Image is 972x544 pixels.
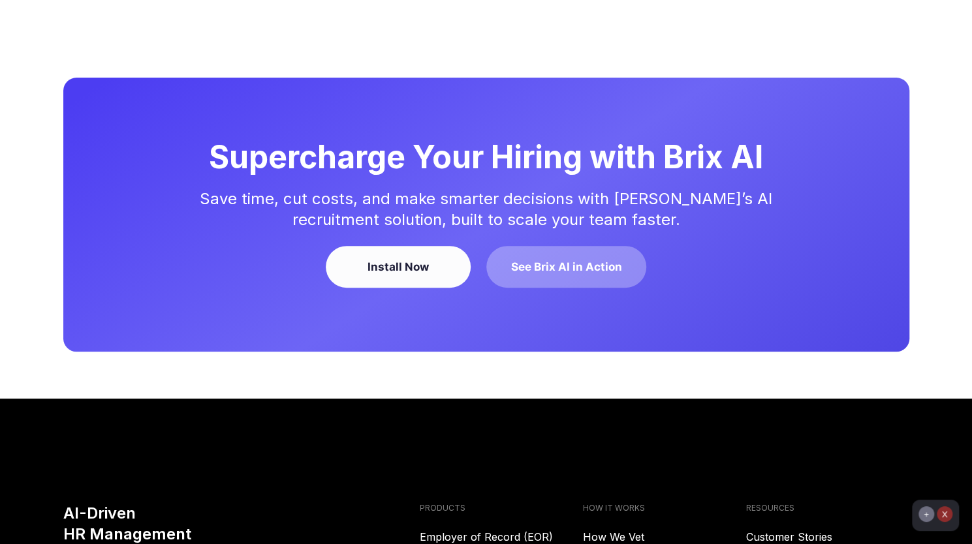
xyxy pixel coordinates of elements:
div: Install Now [341,259,455,275]
button: See Brix AI in Action [486,246,646,288]
h4: PRODUCTS [420,503,583,513]
div: Save time, cut costs, and make smarter decisions with [PERSON_NAME]’s AI recruitment solution, bu... [172,189,801,230]
h4: RESOURCES [746,503,909,513]
div: Supercharge Your Hiring with Brix AI [209,142,763,173]
div: See Brix AI in Action [511,259,622,275]
h4: HOW IT WORKS [583,503,746,513]
button: Install Now [326,246,471,288]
